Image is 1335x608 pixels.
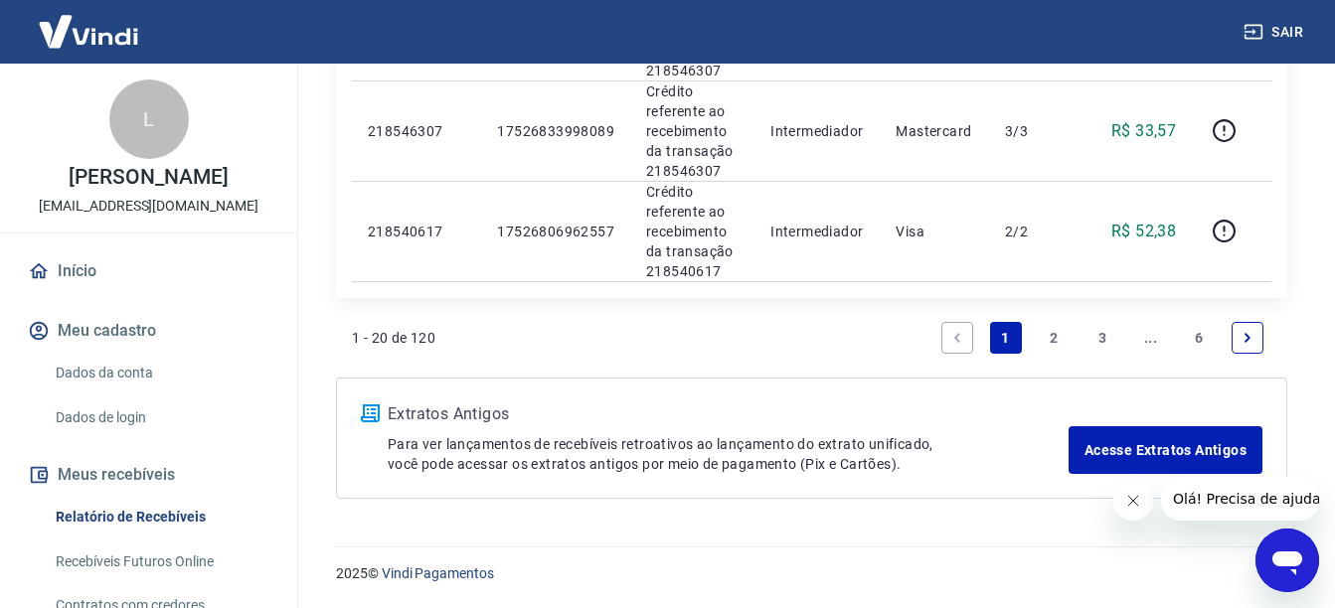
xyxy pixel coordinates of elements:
a: Dados de login [48,397,273,438]
p: 17526833998089 [497,121,614,141]
p: Intermediador [770,121,864,141]
p: 218540617 [368,222,465,241]
p: Mastercard [896,121,973,141]
a: Page 3 [1086,322,1118,354]
div: L [109,79,189,159]
iframe: Fechar mensagem [1113,481,1153,521]
a: Next page [1232,322,1263,354]
a: Dados da conta [48,353,273,393]
p: R$ 33,57 [1111,119,1176,143]
a: Page 6 [1183,322,1215,354]
button: Sair [1240,14,1311,51]
a: Page 1 is your current page [990,322,1022,354]
p: 1 - 20 de 120 [352,328,435,348]
a: Recebíveis Futuros Online [48,541,273,582]
p: Extratos Antigos [388,402,1069,426]
p: 218546307 [368,121,465,141]
p: R$ 52,38 [1111,220,1176,243]
span: Olá! Precisa de ajuda? [12,14,167,30]
img: Vindi [24,1,153,62]
a: Início [24,249,273,293]
p: Para ver lançamentos de recebíveis retroativos ao lançamento do extrato unificado, você pode aces... [388,434,1069,474]
a: Page 2 [1038,322,1070,354]
p: 2025 © [336,563,1287,584]
p: Visa [896,222,973,241]
ul: Pagination [933,314,1271,362]
p: Intermediador [770,222,864,241]
p: [PERSON_NAME] [69,167,228,188]
p: Crédito referente ao recebimento da transação 218546307 [646,81,739,181]
img: ícone [361,404,380,422]
p: [EMAIL_ADDRESS][DOMAIN_NAME] [39,196,258,217]
a: Previous page [941,322,973,354]
button: Meu cadastro [24,309,273,353]
button: Meus recebíveis [24,453,273,497]
p: 17526806962557 [497,222,614,241]
p: Crédito referente ao recebimento da transação 218540617 [646,182,739,281]
p: 3/3 [1005,121,1064,141]
a: Jump forward [1135,322,1167,354]
p: 2/2 [1005,222,1064,241]
a: Relatório de Recebíveis [48,497,273,537]
a: Vindi Pagamentos [382,565,494,581]
iframe: Botão para abrir a janela de mensagens [1255,529,1319,592]
iframe: Mensagem da empresa [1161,477,1319,521]
a: Acesse Extratos Antigos [1069,426,1262,474]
